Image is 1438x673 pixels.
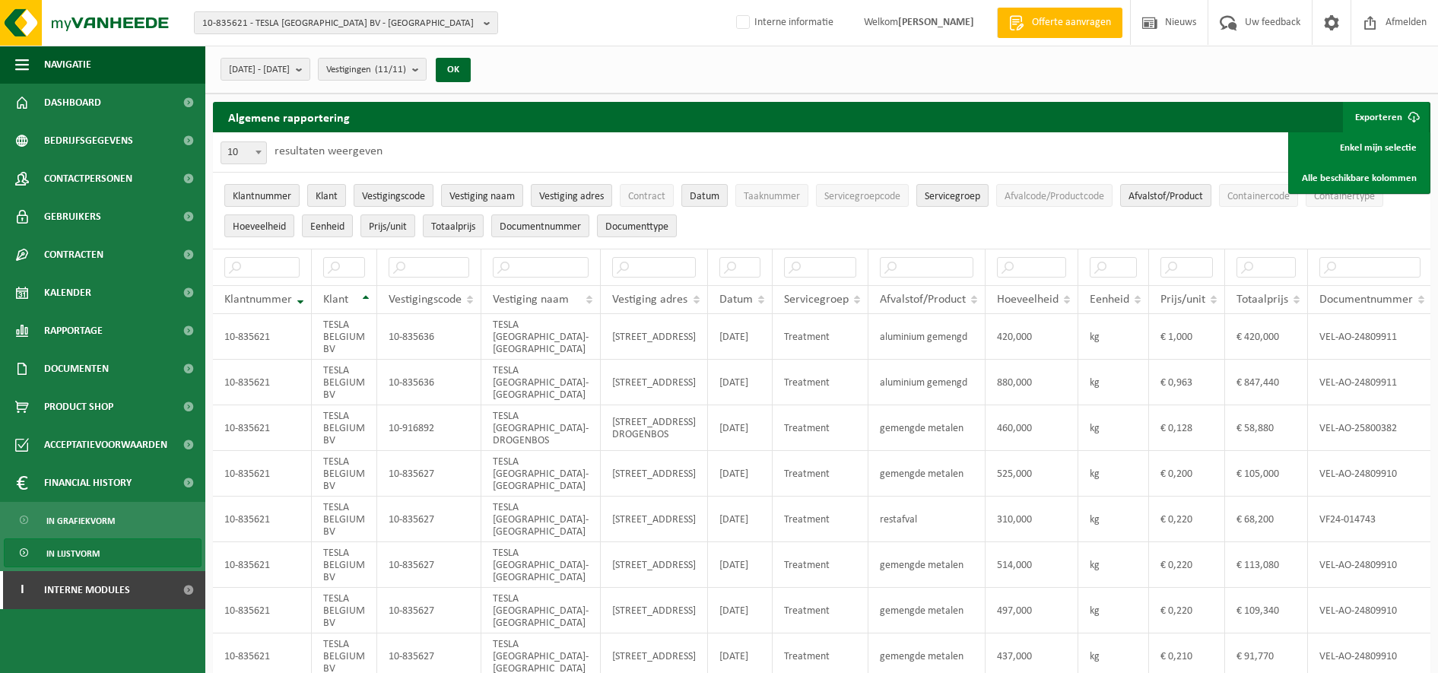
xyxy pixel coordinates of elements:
span: Afvalcode/Productcode [1005,191,1104,202]
button: Afvalcode/ProductcodeAfvalcode/Productcode: Activate to sort [996,184,1113,207]
button: DocumentnummerDocumentnummer: Activate to sort [491,214,589,237]
td: [DATE] [708,497,773,542]
td: € 0,200 [1149,451,1225,497]
span: Documenten [44,350,109,388]
a: Alle beschikbare kolommen [1290,163,1428,193]
td: gemengde metalen [868,451,986,497]
td: € 0,220 [1149,588,1225,633]
span: Klant [316,191,338,202]
span: Vestiging naam [493,294,569,306]
span: Documentnummer [1319,294,1413,306]
td: TESLA [GEOGRAPHIC_DATA]-[GEOGRAPHIC_DATA] [481,497,601,542]
span: 10 [221,141,267,164]
td: TESLA BELGIUM BV [312,360,377,405]
td: kg [1078,497,1149,542]
span: Eenheid [1090,294,1129,306]
td: [STREET_ADDRESS] [601,542,708,588]
span: Afvalstof/Product [880,294,966,306]
td: [STREET_ADDRESS] [601,360,708,405]
span: Servicegroep [925,191,980,202]
span: Totaalprijs [431,221,475,233]
td: TESLA [GEOGRAPHIC_DATA]-[GEOGRAPHIC_DATA] [481,542,601,588]
span: In lijstvorm [46,539,100,568]
td: € 68,200 [1225,497,1308,542]
td: TESLA BELGIUM BV [312,497,377,542]
button: ContainercodeContainercode: Activate to sort [1219,184,1298,207]
span: Documentnummer [500,221,581,233]
span: I [15,571,29,609]
button: KlantnummerKlantnummer: Activate to remove sorting [224,184,300,207]
span: Servicegroep [784,294,849,306]
button: ContainertypeContainertype: Activate to sort [1306,184,1383,207]
td: 10-835627 [377,497,481,542]
span: Containertype [1314,191,1375,202]
td: 310,000 [986,497,1078,542]
td: TESLA BELGIUM BV [312,588,377,633]
button: VestigingscodeVestigingscode: Activate to sort [354,184,433,207]
span: Gebruikers [44,198,101,236]
span: In grafiekvorm [46,506,115,535]
span: Dashboard [44,84,101,122]
td: 10-835621 [213,497,312,542]
span: Hoeveelheid [997,294,1059,306]
a: In lijstvorm [4,538,202,567]
span: Prijs/unit [369,221,407,233]
td: TESLA [GEOGRAPHIC_DATA]-[GEOGRAPHIC_DATA] [481,451,601,497]
span: Contract [628,191,665,202]
td: 10-835627 [377,542,481,588]
td: 10-916892 [377,405,481,451]
td: 514,000 [986,542,1078,588]
td: TESLA BELGIUM BV [312,451,377,497]
label: resultaten weergeven [275,145,383,157]
td: TESLA BELGIUM BV [312,405,377,451]
h2: Algemene rapportering [213,102,365,132]
span: Taaknummer [744,191,800,202]
td: [DATE] [708,405,773,451]
td: € 847,440 [1225,360,1308,405]
button: Vestiging adresVestiging adres: Activate to sort [531,184,612,207]
td: € 0,963 [1149,360,1225,405]
td: 10-835627 [377,588,481,633]
td: TESLA [GEOGRAPHIC_DATA]-[GEOGRAPHIC_DATA] [481,588,601,633]
td: € 1,000 [1149,314,1225,360]
td: 10-835621 [213,405,312,451]
td: Treatment [773,542,868,588]
a: In grafiekvorm [4,506,202,535]
td: kg [1078,360,1149,405]
span: Klant [323,294,348,306]
td: Treatment [773,314,868,360]
button: HoeveelheidHoeveelheid: Activate to sort [224,214,294,237]
td: 10-835636 [377,314,481,360]
button: Vestigingen(11/11) [318,58,427,81]
span: Vestigingen [326,59,406,81]
span: Contactpersonen [44,160,132,198]
td: [STREET_ADDRESS] DROGENBOS [601,405,708,451]
td: 10-835621 [213,451,312,497]
label: Interne informatie [733,11,833,34]
td: TESLA [GEOGRAPHIC_DATA]-[GEOGRAPHIC_DATA] [481,360,601,405]
td: [DATE] [708,588,773,633]
button: TaaknummerTaaknummer: Activate to sort [735,184,808,207]
td: € 113,080 [1225,542,1308,588]
td: 10-835636 [377,360,481,405]
button: OK [436,58,471,82]
td: kg [1078,542,1149,588]
td: VEL-AO-24809910 [1308,451,1433,497]
td: 497,000 [986,588,1078,633]
td: 880,000 [986,360,1078,405]
button: DatumDatum: Activate to sort [681,184,728,207]
td: TESLA [GEOGRAPHIC_DATA]-DROGENBOS [481,405,601,451]
span: Eenheid [310,221,344,233]
span: Bedrijfsgegevens [44,122,133,160]
td: € 109,340 [1225,588,1308,633]
span: Kalender [44,274,91,312]
button: 10-835621 - TESLA [GEOGRAPHIC_DATA] BV - [GEOGRAPHIC_DATA] [194,11,498,34]
td: 10-835621 [213,542,312,588]
td: € 105,000 [1225,451,1308,497]
td: TESLA [GEOGRAPHIC_DATA]-[GEOGRAPHIC_DATA] [481,314,601,360]
span: Rapportage [44,312,103,350]
button: ContractContract: Activate to sort [620,184,674,207]
span: Vestiging adres [539,191,604,202]
td: kg [1078,405,1149,451]
span: Documenttype [605,221,668,233]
